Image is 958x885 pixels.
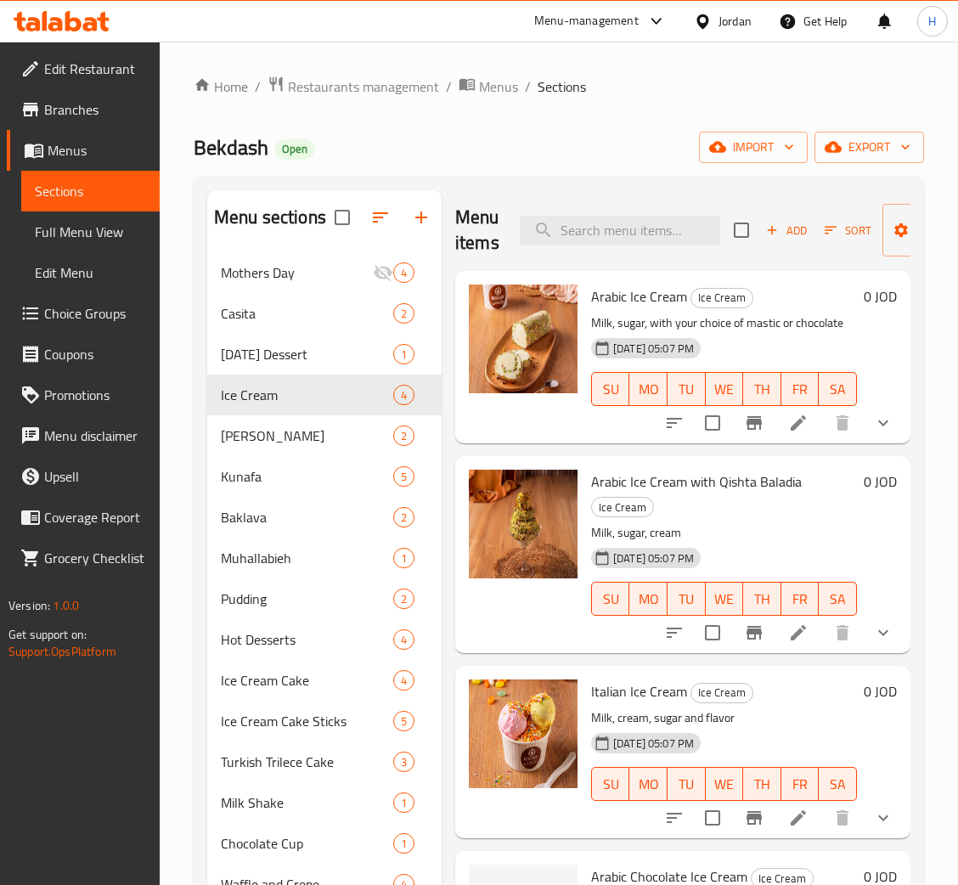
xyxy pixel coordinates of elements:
[699,132,808,163] button: import
[636,377,661,402] span: MO
[394,306,414,322] span: 2
[873,808,893,828] svg: Show Choices
[724,212,759,248] span: Select section
[35,262,146,283] span: Edit Menu
[788,377,813,402] span: FR
[207,782,442,823] div: Milk Shake1
[591,679,687,704] span: Italian Ice Cream
[706,767,744,801] button: WE
[606,341,701,357] span: [DATE] 05:07 PM
[706,582,744,616] button: WE
[764,221,809,240] span: Add
[674,772,699,797] span: TU
[394,265,414,281] span: 4
[7,415,160,456] a: Menu disclaimer
[207,252,442,293] div: Mothers Day4
[674,587,699,612] span: TU
[713,587,737,612] span: WE
[194,76,248,97] a: Home
[394,795,414,811] span: 1
[394,428,414,444] span: 2
[393,670,414,691] div: items
[268,76,439,98] a: Restaurants management
[207,497,442,538] div: Baklava2
[7,293,160,334] a: Choice Groups
[7,497,160,538] a: Coverage Report
[393,303,414,324] div: items
[819,767,857,801] button: SA
[8,595,50,617] span: Version:
[446,76,452,97] li: /
[207,538,442,578] div: Muhallabieh1
[44,385,146,405] span: Promotions
[592,498,653,517] span: Ice Cream
[636,587,661,612] span: MO
[44,99,146,120] span: Branches
[393,792,414,813] div: items
[7,130,160,171] a: Menus
[781,767,820,801] button: FR
[695,405,730,441] span: Select to update
[788,413,809,433] a: Edit menu item
[207,823,442,864] div: Chocolate Cup1
[759,217,814,244] button: Add
[863,798,904,838] button: show more
[534,11,639,31] div: Menu-management
[591,284,687,309] span: Arabic Ice Cream
[221,711,393,731] div: Ice Cream Cake Sticks
[8,623,87,645] span: Get support on:
[459,76,518,98] a: Menus
[35,181,146,201] span: Sections
[221,385,393,405] span: Ice Cream
[591,469,802,494] span: Arabic Ice Cream with Qishta Baladia
[221,792,393,813] span: Milk Shake
[825,221,871,240] span: Sort
[35,222,146,242] span: Full Menu View
[864,679,897,703] h6: 0 JOD
[44,548,146,568] span: Grocery Checklist
[393,466,414,487] div: items
[221,752,393,772] div: Turkish Trilece Cake
[606,736,701,752] span: [DATE] 05:07 PM
[394,836,414,852] span: 1
[394,591,414,607] span: 2
[599,587,623,612] span: SU
[194,76,924,98] nav: breadcrumb
[690,288,753,308] div: Ice Cream
[591,707,857,729] p: Milk, cream, sugar and flavor
[401,197,442,238] button: Add section
[591,582,629,616] button: SU
[393,262,414,283] div: items
[781,372,820,406] button: FR
[48,140,146,161] span: Menus
[734,612,775,653] button: Branch-specific-item
[221,670,393,691] div: Ice Cream Cake
[394,632,414,648] span: 4
[606,550,701,567] span: [DATE] 05:07 PM
[864,285,897,308] h6: 0 JOD
[743,582,781,616] button: TH
[207,660,442,701] div: Ice Cream Cake4
[53,595,79,617] span: 1.0.0
[393,548,414,568] div: items
[599,772,623,797] span: SU
[863,403,904,443] button: show more
[393,344,414,364] div: items
[394,754,414,770] span: 3
[826,587,850,612] span: SA
[713,377,737,402] span: WE
[221,548,393,568] span: Muhallabieh
[221,507,393,527] span: Baklava
[820,217,876,244] button: Sort
[207,293,442,334] div: Casita2
[629,767,668,801] button: MO
[44,466,146,487] span: Upsell
[788,623,809,643] a: Edit menu item
[718,12,752,31] div: Jordan
[591,372,629,406] button: SU
[629,582,668,616] button: MO
[674,377,699,402] span: TU
[288,76,439,97] span: Restaurants management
